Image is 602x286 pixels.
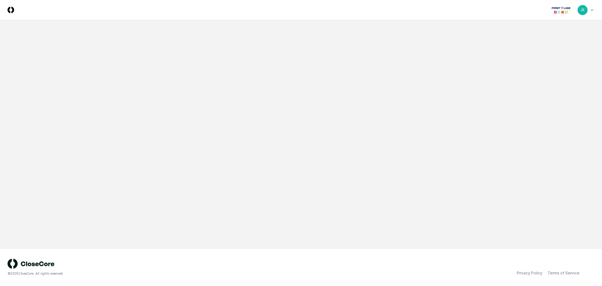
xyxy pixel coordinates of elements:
img: First Line Technology logo [550,5,572,15]
img: Logo [8,7,14,13]
div: © 2025 CloseCore. All rights reserved. [8,271,301,276]
button: JE [577,4,588,16]
img: logo [8,259,55,269]
a: Privacy Policy [517,270,542,276]
span: JE [581,8,584,12]
a: Terms of Service [547,270,579,276]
